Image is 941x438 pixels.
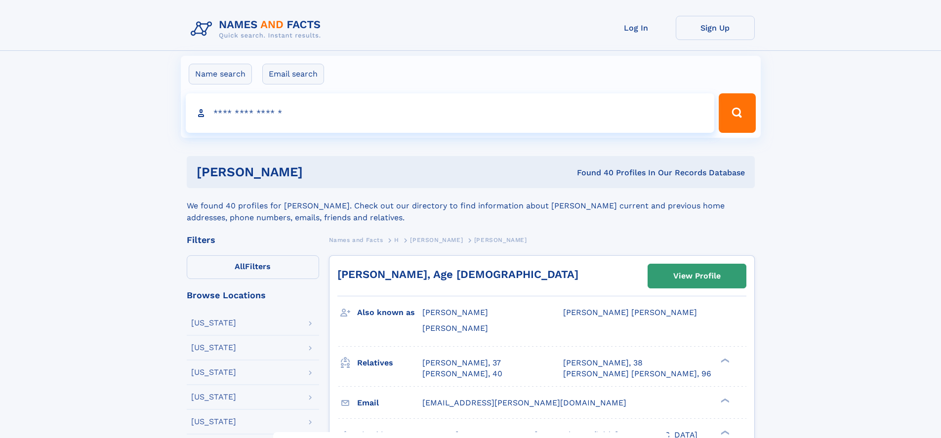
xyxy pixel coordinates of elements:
[676,16,755,40] a: Sign Up
[422,398,626,407] span: [EMAIL_ADDRESS][PERSON_NAME][DOMAIN_NAME]
[235,262,245,271] span: All
[329,234,383,246] a: Names and Facts
[186,93,715,133] input: search input
[719,93,755,133] button: Search Button
[718,429,730,436] div: ❯
[394,234,399,246] a: H
[191,319,236,327] div: [US_STATE]
[187,188,755,224] div: We found 40 profiles for [PERSON_NAME]. Check out our directory to find information about [PERSON...
[422,323,488,333] span: [PERSON_NAME]
[197,166,440,178] h1: [PERSON_NAME]
[440,167,745,178] div: Found 40 Profiles In Our Records Database
[673,265,721,287] div: View Profile
[410,237,463,243] span: [PERSON_NAME]
[422,308,488,317] span: [PERSON_NAME]
[410,234,463,246] a: [PERSON_NAME]
[187,236,319,244] div: Filters
[563,368,711,379] a: [PERSON_NAME] [PERSON_NAME], 96
[191,393,236,401] div: [US_STATE]
[563,308,697,317] span: [PERSON_NAME] [PERSON_NAME]
[187,16,329,42] img: Logo Names and Facts
[191,344,236,352] div: [US_STATE]
[337,268,578,280] a: [PERSON_NAME], Age [DEMOGRAPHIC_DATA]
[191,418,236,426] div: [US_STATE]
[357,304,422,321] h3: Also known as
[422,358,501,368] a: [PERSON_NAME], 37
[422,368,502,379] a: [PERSON_NAME], 40
[474,237,527,243] span: [PERSON_NAME]
[648,264,746,288] a: View Profile
[187,291,319,300] div: Browse Locations
[191,368,236,376] div: [US_STATE]
[718,357,730,363] div: ❯
[189,64,252,84] label: Name search
[597,16,676,40] a: Log In
[357,355,422,371] h3: Relatives
[718,397,730,403] div: ❯
[394,237,399,243] span: H
[262,64,324,84] label: Email search
[563,358,643,368] a: [PERSON_NAME], 38
[357,395,422,411] h3: Email
[187,255,319,279] label: Filters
